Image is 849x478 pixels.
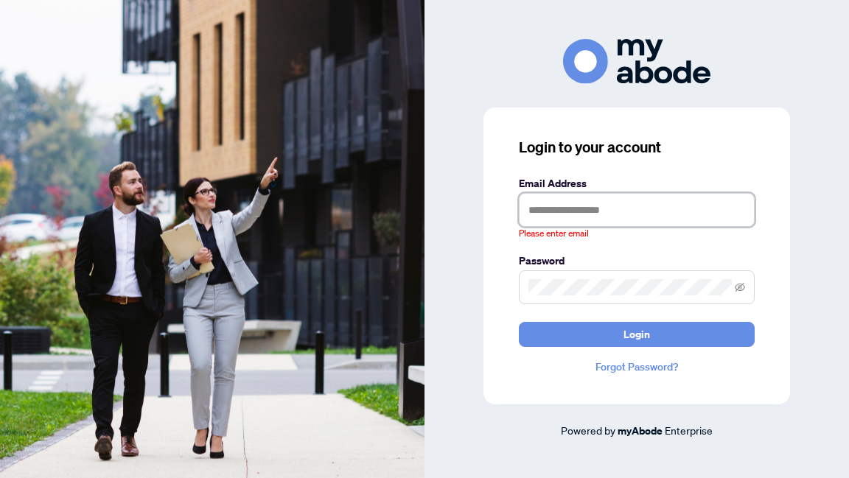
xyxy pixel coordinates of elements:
[561,423,615,437] span: Powered by
[618,423,663,439] a: myAbode
[519,322,755,347] button: Login
[519,253,755,269] label: Password
[519,227,589,241] span: Please enter email
[519,175,755,191] label: Email Address
[519,137,755,158] h3: Login to your account
[623,323,650,346] span: Login
[563,39,710,84] img: ma-logo
[735,282,745,292] span: eye-invisible
[665,423,713,437] span: Enterprise
[519,359,755,375] a: Forgot Password?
